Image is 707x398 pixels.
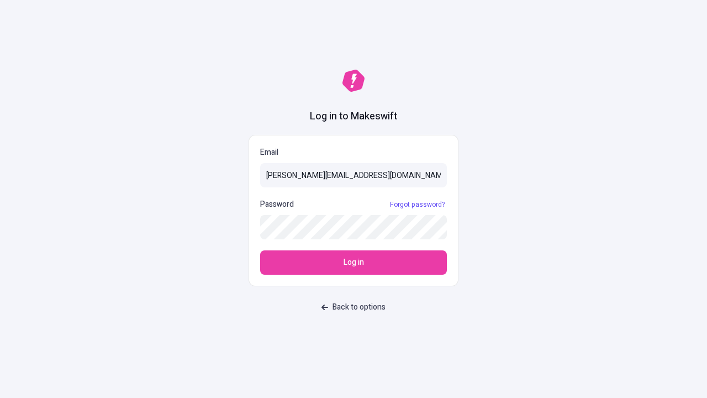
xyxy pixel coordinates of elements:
[260,163,447,187] input: Email
[260,198,294,211] p: Password
[260,146,447,159] p: Email
[344,256,364,269] span: Log in
[333,301,386,313] span: Back to options
[310,109,397,124] h1: Log in to Makeswift
[388,200,447,209] a: Forgot password?
[260,250,447,275] button: Log in
[315,297,392,317] button: Back to options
